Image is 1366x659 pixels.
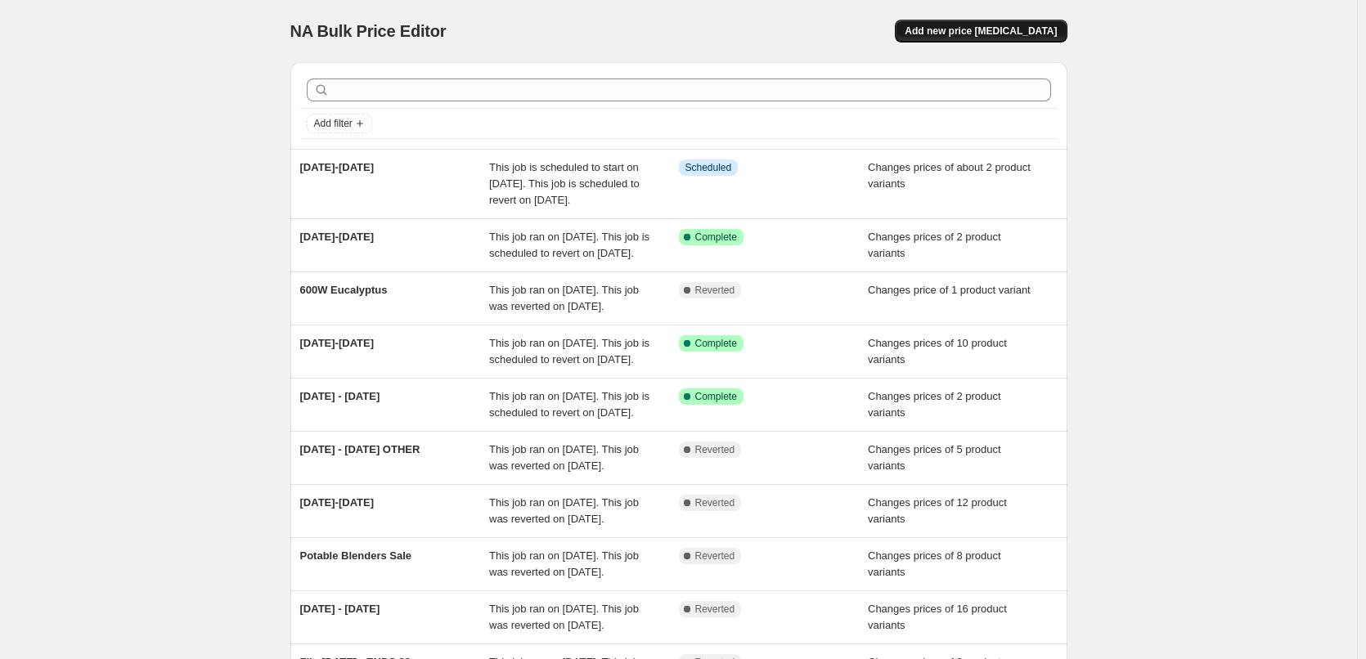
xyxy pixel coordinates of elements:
[868,496,1007,525] span: Changes prices of 12 product variants
[695,337,737,350] span: Complete
[489,496,639,525] span: This job ran on [DATE]. This job was reverted on [DATE].
[868,161,1031,190] span: Changes prices of about 2 product variants
[300,390,380,402] span: [DATE] - [DATE]
[868,337,1007,365] span: Changes prices of 10 product variants
[489,161,640,206] span: This job is scheduled to start on [DATE]. This job is scheduled to revert on [DATE].
[695,443,735,456] span: Reverted
[868,231,1001,259] span: Changes prices of 2 product variants
[489,603,639,631] span: This job ran on [DATE]. This job was reverted on [DATE].
[489,231,649,259] span: This job ran on [DATE]. This job is scheduled to revert on [DATE].
[695,496,735,509] span: Reverted
[290,22,447,40] span: NA Bulk Price Editor
[300,161,375,173] span: [DATE]-[DATE]
[307,114,372,133] button: Add filter
[489,549,639,578] span: This job ran on [DATE]. This job was reverted on [DATE].
[685,161,732,174] span: Scheduled
[489,390,649,419] span: This job ran on [DATE]. This job is scheduled to revert on [DATE].
[695,284,735,297] span: Reverted
[300,284,388,296] span: 600W Eucalyptus
[895,20,1067,43] button: Add new price [MEDICAL_DATA]
[489,284,639,312] span: This job ran on [DATE]. This job was reverted on [DATE].
[695,390,737,403] span: Complete
[695,603,735,616] span: Reverted
[300,603,380,615] span: [DATE] - [DATE]
[489,337,649,365] span: This job ran on [DATE]. This job is scheduled to revert on [DATE].
[868,603,1007,631] span: Changes prices of 16 product variants
[695,549,735,563] span: Reverted
[300,337,375,349] span: [DATE]-[DATE]
[868,390,1001,419] span: Changes prices of 2 product variants
[300,231,375,243] span: [DATE]-[DATE]
[300,443,420,455] span: [DATE] - [DATE] OTHER
[489,443,639,472] span: This job ran on [DATE]. This job was reverted on [DATE].
[905,25,1057,38] span: Add new price [MEDICAL_DATA]
[868,284,1031,296] span: Changes price of 1 product variant
[868,549,1001,578] span: Changes prices of 8 product variants
[300,549,412,562] span: Potable Blenders Sale
[314,117,353,130] span: Add filter
[300,496,375,509] span: [DATE]-[DATE]
[695,231,737,244] span: Complete
[868,443,1001,472] span: Changes prices of 5 product variants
